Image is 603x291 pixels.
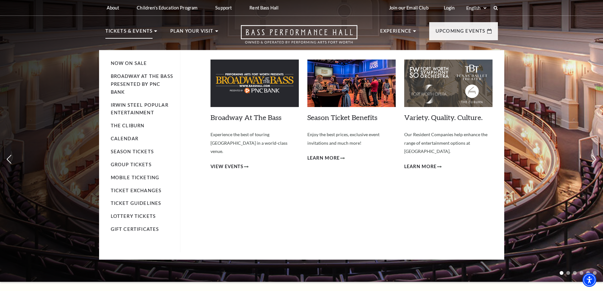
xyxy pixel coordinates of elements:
[111,123,145,128] a: The Cliburn
[404,113,483,122] a: Variety. Quality. Culture.
[307,154,340,162] span: Learn More
[436,27,486,39] p: Upcoming Events
[210,130,299,156] p: Experience the best of touring [GEOGRAPHIC_DATA] in a world-class venue.
[111,226,159,232] a: Gift Certificates
[137,5,198,10] p: Children's Education Program
[218,25,380,50] a: Open this option
[210,113,281,122] a: Broadway At The Bass
[380,27,412,39] p: Experience
[404,163,442,171] a: Learn More Variety. Quality. Culture.
[249,5,279,10] p: Rent Bass Hall
[105,27,153,39] p: Tickets & Events
[210,60,299,107] img: Broadway At The Bass
[307,113,377,122] a: Season Ticket Benefits
[404,130,493,156] p: Our Resident Companies help enhance the range of entertainment options at [GEOGRAPHIC_DATA].
[111,213,156,219] a: Lottery Tickets
[111,149,154,154] a: Season Tickets
[215,5,232,10] p: Support
[307,130,396,147] p: Enjoy the best prices, exclusive event invitations and much more!
[307,154,345,162] a: Learn More Season Ticket Benefits
[210,163,249,171] a: View Events
[465,5,487,11] select: Select:
[111,188,162,193] a: Ticket Exchanges
[210,163,244,171] span: View Events
[111,102,168,116] a: Irwin Steel Popular Entertainment
[404,60,493,107] img: Variety. Quality. Culture.
[111,136,138,141] a: Calendar
[111,200,161,206] a: Ticket Guidelines
[170,27,214,39] p: Plan Your Visit
[111,162,152,167] a: Group Tickets
[107,5,119,10] p: About
[111,60,147,66] a: Now On Sale
[111,175,160,180] a: Mobile Ticketing
[582,273,596,287] div: Accessibility Menu
[404,163,437,171] span: Learn More
[307,60,396,107] img: Season Ticket Benefits
[111,73,173,95] a: Broadway At The Bass presented by PNC Bank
